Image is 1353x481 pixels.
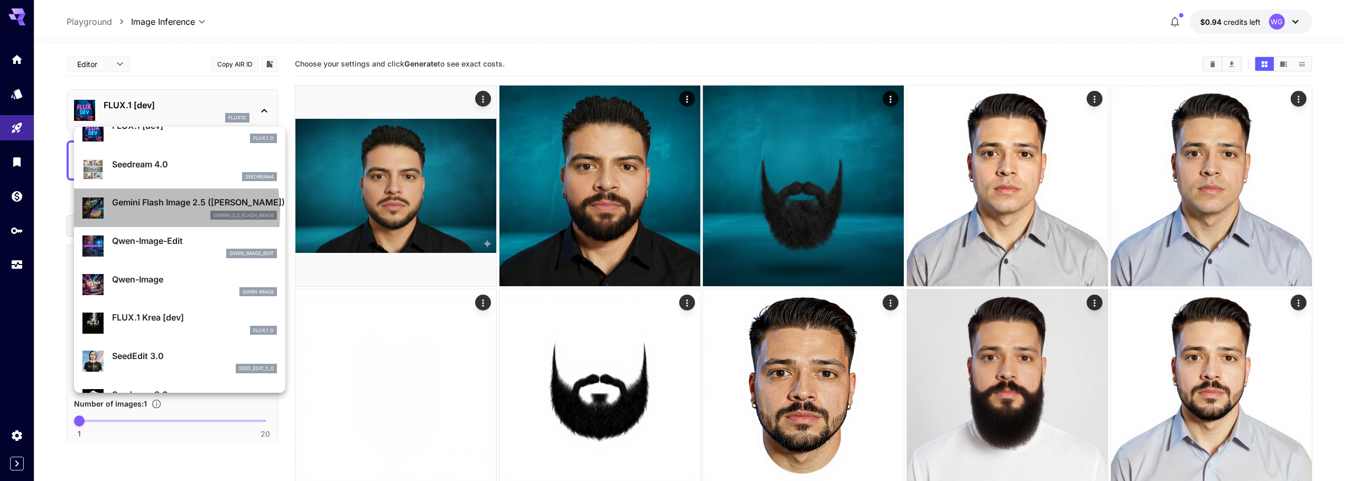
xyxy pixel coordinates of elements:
[229,250,274,257] p: qwen_image_edit
[112,234,277,247] p: Qwen-Image-Edit
[82,115,277,147] div: FLUX.1 [dev]FLUX.1 D
[253,327,274,334] p: FLUX.1 D
[112,158,277,171] p: Seedream 4.0
[239,365,274,372] p: seed_edit_3_0
[82,307,277,339] div: FLUX.1 Krea [dev]FLUX.1 D
[243,288,274,296] p: Qwen Image
[82,345,277,378] div: SeedEdit 3.0seed_edit_3_0
[214,212,274,219] p: gemini_2_5_flash_image
[112,273,277,286] p: Qwen-Image
[82,230,277,262] div: Qwen-Image-Editqwen_image_edit
[112,350,277,362] p: SeedEdit 3.0
[112,388,277,401] p: Seedream 3.0
[245,173,274,181] p: seedream4
[82,384,277,416] div: Seedream 3.0
[82,154,277,186] div: Seedream 4.0seedream4
[112,196,277,209] p: Gemini Flash Image 2.5 ([PERSON_NAME])
[253,135,274,142] p: FLUX.1 D
[82,192,277,224] div: Gemini Flash Image 2.5 ([PERSON_NAME])gemini_2_5_flash_image
[82,269,277,301] div: Qwen-ImageQwen Image
[112,311,277,324] p: FLUX.1 Krea [dev]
